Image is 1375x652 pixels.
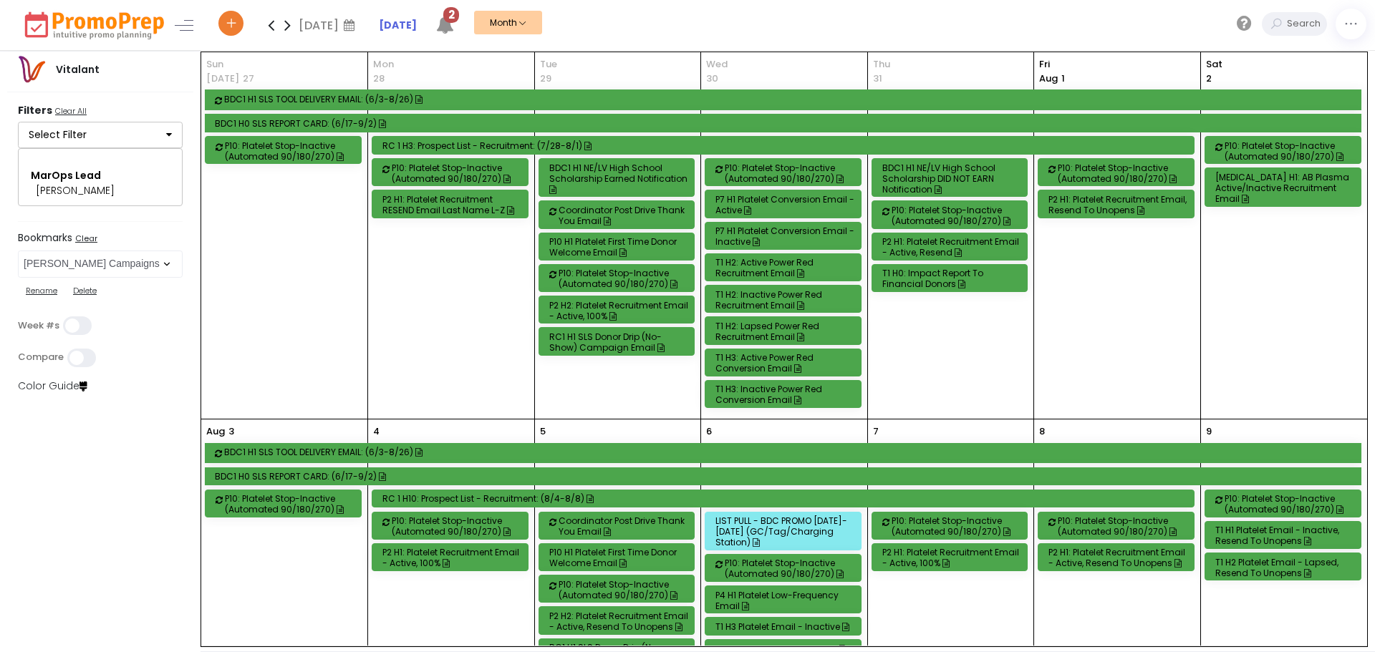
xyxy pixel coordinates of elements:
p: 8 [1039,424,1045,439]
div: BDC1 H1 SLS TOOL DELIVERY EMAIL: (6/3-8/26) [224,447,1365,457]
span: 2 [443,7,459,23]
div: T1 H2: Inactive Power Red Recruitment Email [715,289,855,311]
label: Week #s [18,320,59,331]
div: Coordinator Post Drive Thank You Email [559,205,698,226]
div: P10: Platelet Stop-Inactive (Automated 90/180/270) [725,162,864,184]
div: RC1 H1 SLS Donor Drip (No-Show) Campaign Email [549,331,689,353]
label: Bookmarks [18,232,183,247]
div: Vitalant [46,62,110,77]
div: LIST PULL - BDC PROMO [DATE]-[DATE] (GC/Tag/Charging Station) [715,515,855,548]
u: Clear All [55,105,87,117]
div: BDC1 H0 SLS REPORT CARD: (6/17-9/2) [215,471,1356,482]
a: [DATE] [379,18,417,33]
div: P2 H1: Platelet Recruitment Email - Active, Resend [882,236,1022,258]
div: P10: Platelet Stop-Inactive (Automated 90/180/270) [559,268,698,289]
span: Sun [206,57,362,72]
u: Rename [26,285,57,296]
div: P10: Platelet Stop-Inactive (Automated 90/180/270) [892,205,1031,226]
div: BDC1 H1 SLS TOOL DELIVERY EMAIL: (6/3-8/26) [224,94,1365,104]
div: P2 H1: Platelet Recruitment Email - Active, 100% [382,547,522,568]
span: Thu [873,57,1029,72]
label: Compare [18,351,64,363]
div: P10: Platelet Stop-Inactive (Automated 90/180/270) [1058,162,1197,184]
div: P10: Platelet Stop-Inactive (Automated 90/180/270) [225,493,365,515]
div: T1 H2: Lapsed Power Red Recruitment Email [715,321,855,342]
div: P10: Platelet Stop-Inactive (Automated 90/180/270) [225,140,365,162]
div: P2 H1: Platelet Recruitment Email, Resend to Unopens [1048,194,1188,215]
span: Wed [706,57,862,72]
div: MarOps Lead [31,168,170,183]
span: Mon [373,57,529,72]
u: Clear [75,233,97,244]
div: P10: Platelet Stop-Inactive (Automated 90/180/270) [1225,140,1364,162]
p: 3 [228,424,234,439]
div: T1 H2 Platelet Email - Lapsed, Resend to Unopens [1215,557,1355,578]
div: T1 H0: Impact Report to Financial Donors [882,268,1022,289]
div: [DATE] [299,14,360,36]
p: 9 [1206,424,1212,439]
u: Delete [73,285,97,296]
div: BDC1 H1 NE/LV High School Scholarship DID NOT EARN Notification [882,162,1022,195]
img: vitalantlogo.png [17,55,46,84]
div: P4 H1 Platelet Low-Frequency Email [715,590,855,611]
input: Search [1283,12,1327,36]
iframe: gist-messenger-bubble-iframe [1326,603,1361,638]
span: Tue [540,57,696,72]
p: 29 [540,72,551,86]
p: 1 [1039,72,1065,86]
span: Sat [1206,57,1362,72]
span: Fri [1039,57,1195,72]
a: Color Guide [18,379,87,393]
div: T1 H3 Platelet Email - Inactive [715,621,855,632]
p: 6 [706,424,712,439]
div: P2 H1: Platelet Recruitment Email - Active, 100% [882,547,1022,568]
div: BDC1 H1 NE/LV High School Scholarship Earned Notification [549,162,689,195]
div: P7 H1 Platelet Conversion Email - Inactive [715,225,855,247]
div: P10: Platelet Stop-Inactive (Automated 90/180/270) [559,579,698,600]
p: 27 [243,72,254,86]
div: T1 H3: Inactive Power Red Conversion Email [715,384,855,405]
div: P2 H1: Platelet Recruitment Email - Active, Resend to Unopens [1048,547,1188,568]
div: RC 1 H3: Prospect List - Recruitment: (7/28-8/1) [382,140,1188,151]
div: P2 H1: Platelet Recruitment RESEND Email Last Name L-Z [382,194,522,215]
p: Aug [206,424,225,439]
div: RC 1 H10: Prospect List - Recruitment: (8/4-8/8) [382,493,1188,504]
div: [PERSON_NAME] [36,183,165,198]
div: P10: Platelet Stop-Inactive (Automated 90/180/270) [392,162,531,184]
p: [DATE] [206,72,239,86]
p: 31 [873,72,882,86]
p: 30 [706,72,718,86]
p: 4 [373,424,380,439]
div: P7 H1 Platelet Conversion Email - Active [715,194,855,215]
div: P10: Platelet Stop-Inactive (Automated 90/180/270) [1225,493,1364,515]
button: Select Filter [18,122,183,149]
div: [MEDICAL_DATA] H1: AB Plasma Active/Inactive Recruitment Email [1215,172,1355,204]
div: P10: Platelet Stop-Inactive (Automated 90/180/270) [392,515,531,537]
div: P10 H1 Platelet First Time Donor Welcome Email [549,547,689,568]
p: 28 [373,72,385,86]
div: T1 H1 Platelet Email - Inactive, Resend to Unopens [1215,525,1355,546]
div: T1 H2: Active Power Red Recruitment Email [715,257,855,278]
div: BDC1 H0 SLS REPORT CARD: (6/17-9/2) [215,118,1356,129]
div: P10 H1 Platelet First Time Donor Welcome Email [549,236,689,258]
p: 2 [1206,72,1212,86]
div: P10: Platelet Stop-Inactive (Automated 90/180/270) [1058,515,1197,537]
div: P2 H2: Platelet Recruitment Email - Active, Resend to Unopens [549,610,689,632]
p: 5 [540,424,546,439]
div: P10: Platelet Stop-Inactive (Automated 90/180/270) [892,515,1031,537]
div: P2 H2: Platelet Recruitment Email - Active, 100% [549,300,689,321]
div: Coordinator Post Drive Thank You Email [559,515,698,537]
div: P10: Platelet Stop-Inactive (Automated 90/180/270) [725,558,864,579]
button: Month [474,11,542,34]
strong: [DATE] [379,18,417,32]
p: 7 [873,424,879,439]
span: Aug [1039,72,1058,85]
strong: Filters [18,103,52,117]
div: T1 H3: Active Power Red Conversion Email [715,352,855,374]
